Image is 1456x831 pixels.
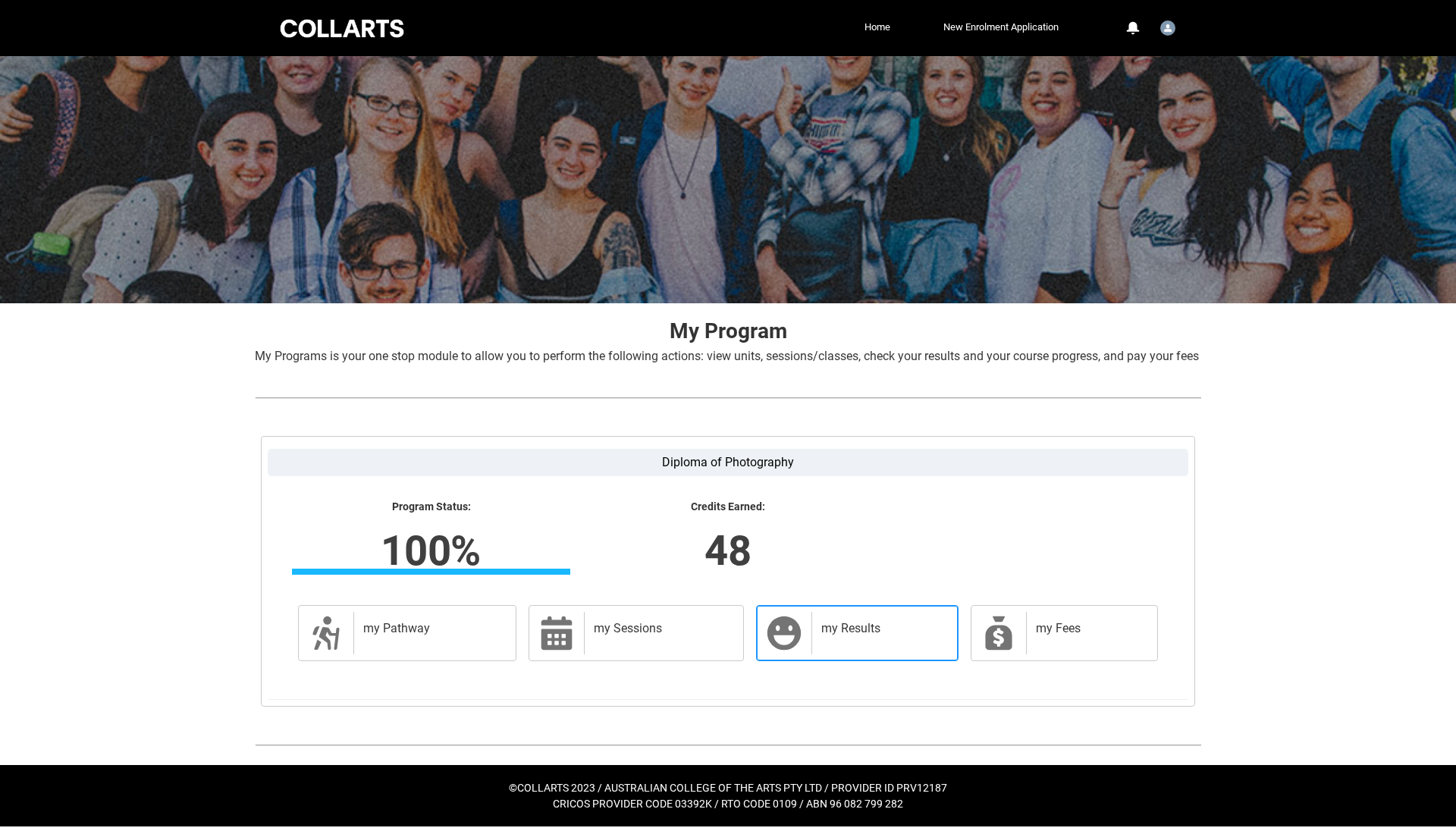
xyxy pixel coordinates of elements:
h2: my Sessions [594,621,728,636]
h2: my Results [821,621,943,636]
lightning-formatted-text: Credits Earned: [588,500,867,514]
span: My Programs is your one stop module to allow you to perform the following actions: view units, se... [255,349,1199,363]
span: My Payments [981,615,1017,651]
a: my Pathway [298,605,516,661]
img: REDU_GREY_LINE [255,737,1201,753]
label: Diploma of Photography [268,449,1188,476]
button: User Profile Student.mfrick.20241920 [1156,14,1179,39]
img: Student.mfrick.20241920 [1160,20,1175,36]
h2: my Pathway [363,621,500,636]
a: my Results [756,605,959,661]
lightning-formatted-number: 48 [491,519,965,582]
div: Progress Bar [292,569,570,575]
a: Home [861,16,894,39]
h2: my Fees [1036,621,1142,636]
lightning-formatted-number: 100% [194,519,667,582]
img: REDU_GREY_LINE [255,390,1201,406]
span: Description of icon when needed [308,615,344,651]
a: my Fees [971,605,1158,661]
a: New Enrolment Application [940,16,1062,39]
a: my Sessions [529,605,744,661]
strong: My Program [670,318,787,343]
lightning-formatted-text: Program Status: [292,500,570,514]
